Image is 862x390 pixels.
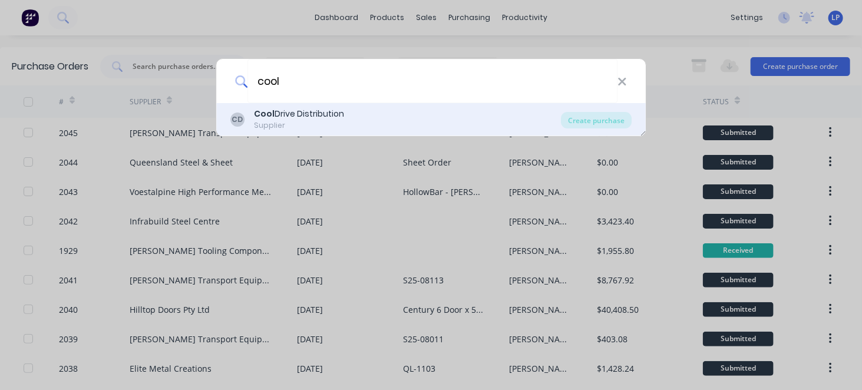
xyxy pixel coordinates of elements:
b: Cool [254,108,275,120]
div: Supplier [254,120,344,131]
div: CD [230,113,245,127]
div: Drive Distribution [254,108,344,120]
input: Enter a supplier name to create a new order... [247,59,617,103]
div: Create purchase [561,112,632,128]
